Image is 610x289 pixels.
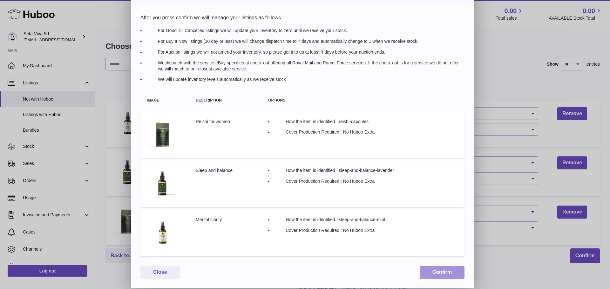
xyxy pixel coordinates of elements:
[147,119,179,150] img: Reishi-English-10.png
[189,112,262,158] td: Reishi for women
[273,178,458,184] li: Cover Production Required : No Huboo Extra
[140,92,189,109] th: Image
[273,167,458,174] li: How the item is identified : sleep-and-balance-lavender
[189,92,262,109] th: Description
[140,266,180,279] button: Close
[145,38,464,44] li: For Buy It Now listings (30 day or less) we will change dispatch time to 7 days and automatically...
[420,266,464,279] button: Confirm
[145,28,464,34] li: For Good Till Cancelled listings we will update your inventory to zero until we receive your stock.
[262,92,464,109] th: Options
[189,161,262,207] td: Sleep and balance
[273,129,458,135] li: Cover Production Required : No Huboo Extra
[273,119,458,125] li: How the item is identified : reishi-capsules
[189,210,262,256] td: Mental clarity
[145,49,464,55] li: For Auction listings we will not amend your inventory, so please get it to us at least 4 days bef...
[140,14,464,21] p: After you press confirm we will manage your listings as follows :
[147,167,179,199] img: SB-English.png
[145,76,464,82] li: We will update inventory levels automatically as we receive stock
[273,217,458,223] li: How the item is identified : sleep-and-balance-mint
[273,227,458,233] li: Cover Production Required : No Huboo Extra
[145,60,464,72] li: We dispatch with the service eBay specifies at check out offering all Royal Mail and Parcel Force...
[147,217,179,248] img: MC-English.png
